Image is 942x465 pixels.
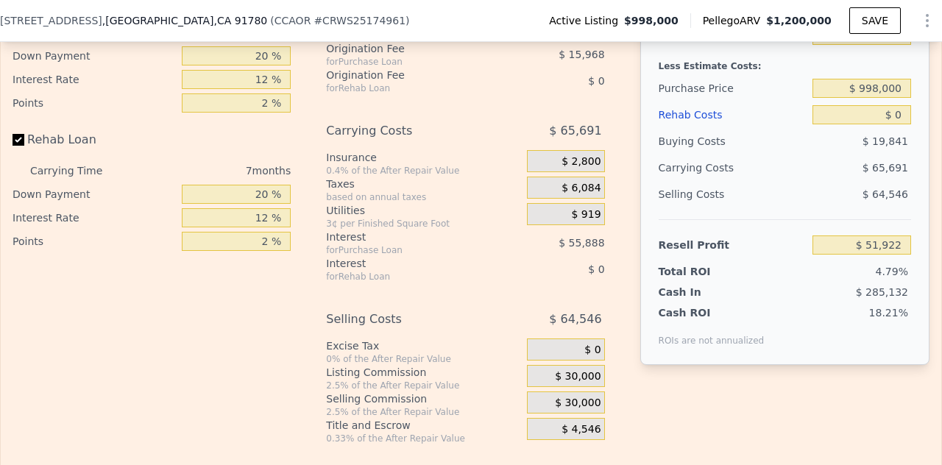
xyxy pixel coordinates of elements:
div: Buying Costs [659,128,807,155]
div: for Purchase Loan [326,244,489,256]
span: 18.21% [869,307,908,319]
div: 7 months [132,159,291,182]
div: Points [13,230,176,253]
div: Cash ROI [659,305,765,320]
span: Pellego ARV [703,13,767,28]
div: Listing Commission [326,365,520,380]
span: $ 4,546 [562,423,601,436]
div: Interest [326,256,489,271]
span: $ 0 [584,344,601,357]
div: 2.5% of the After Repair Value [326,406,520,418]
span: $ 30,000 [555,397,601,410]
div: Taxes [326,177,520,191]
div: Carrying Costs [326,118,489,144]
span: Active Listing [549,13,624,28]
div: Origination Fee [326,68,489,82]
div: Selling Costs [659,181,807,207]
button: Show Options [913,6,942,35]
span: $1,200,000 [766,15,832,26]
div: for Rehab Loan [326,82,489,94]
div: Utilities [326,203,520,218]
div: 3¢ per Finished Square Foot [326,218,520,230]
input: Rehab Loan [13,134,24,146]
div: Selling Costs [326,306,489,333]
span: $ 0 [588,75,604,87]
span: $ 64,546 [549,306,601,333]
span: CCAOR [275,15,311,26]
div: Insurance [326,150,520,165]
div: ( ) [270,13,409,28]
span: $ 15,968 [559,49,604,60]
span: , [GEOGRAPHIC_DATA] [102,13,267,28]
div: for Purchase Loan [326,56,489,68]
span: $ 2,800 [562,155,601,168]
div: based on annual taxes [326,191,520,203]
div: Resell Profit [659,232,807,258]
div: 0.4% of the After Repair Value [326,165,520,177]
div: Rehab Costs [659,102,807,128]
span: $ 19,841 [863,135,908,147]
span: $ 6,084 [562,182,601,195]
div: Cash In [659,285,751,299]
span: $998,000 [624,13,679,28]
label: Rehab Loan [13,127,176,153]
div: Interest Rate [13,206,176,230]
span: $ 55,888 [559,237,604,249]
span: $ 919 [571,208,601,221]
div: Total ROI [659,264,751,279]
div: 0.33% of the After Repair Value [326,433,520,444]
div: Interest [326,230,489,244]
span: , CA 91780 [213,15,267,26]
div: Less Estimate Costs: [659,49,911,75]
div: 2.5% of the After Repair Value [326,380,520,391]
button: SAVE [849,7,901,34]
div: Origination Fee [326,41,489,56]
div: for Rehab Loan [326,271,489,283]
div: Down Payment [13,44,176,68]
span: $ 65,691 [549,118,601,144]
span: $ 0 [588,263,604,275]
div: Selling Commission [326,391,520,406]
div: Interest Rate [13,68,176,91]
span: $ 65,691 [863,162,908,174]
div: Excise Tax [326,338,520,353]
div: Down Payment [13,182,176,206]
div: Purchase Price [659,75,807,102]
div: Carrying Costs [659,155,751,181]
span: 4.79% [876,266,908,277]
div: 0% of the After Repair Value [326,353,520,365]
div: ROIs are not annualized [659,320,765,347]
div: Points [13,91,176,115]
div: Carrying Time [30,159,126,182]
span: $ 64,546 [863,188,908,200]
span: $ 285,132 [856,286,908,298]
span: $ 30,000 [555,370,601,383]
span: # CRWS25174961 [314,15,406,26]
div: Title and Escrow [326,418,520,433]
